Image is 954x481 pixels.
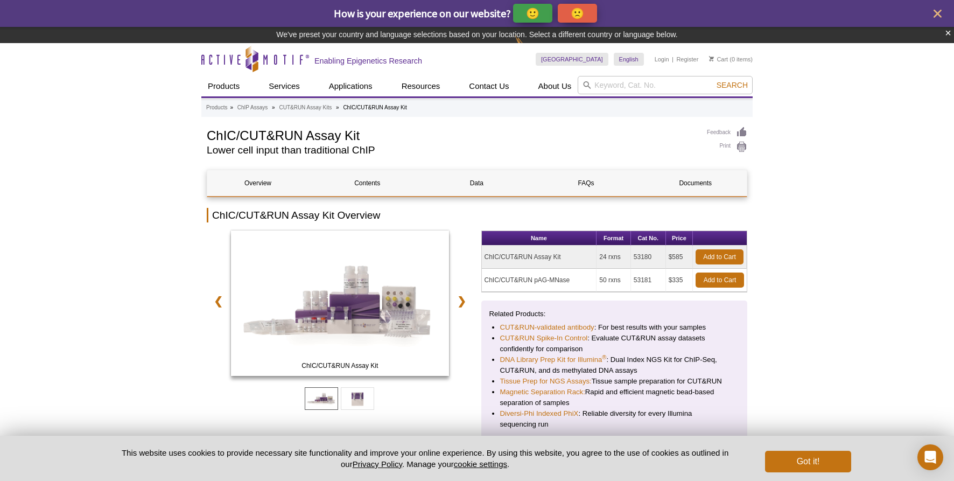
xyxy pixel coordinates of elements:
a: About Us [532,76,578,96]
th: Cat No. [631,231,666,246]
td: ChIC/CUT&RUN Assay Kit [482,246,597,269]
span: ChIC/CUT&RUN Assay Kit [233,360,446,371]
th: Price [666,231,693,246]
td: 24 rxns [597,246,630,269]
button: cookie settings [454,459,507,469]
li: ChIC/CUT&RUN Assay Kit [343,104,406,110]
a: Register [676,55,698,63]
h2: ChIC/CUT&RUN Assay Kit Overview [207,208,747,222]
a: English [614,53,644,66]
a: Applications [322,76,379,96]
li: | [672,53,674,66]
button: close [931,7,944,20]
th: Name [482,231,597,246]
td: 53180 [631,246,666,269]
td: 50 rxns [597,269,630,292]
a: Privacy Policy [353,459,402,469]
a: ❮ [207,289,230,313]
td: $335 [666,269,693,292]
a: Tissue Prep for NGS Assays: [500,376,592,387]
input: Keyword, Cat. No. [578,76,753,94]
li: » [272,104,275,110]
a: Add to Cart [696,249,743,264]
td: $585 [666,246,693,269]
li: : Evaluate CUT&RUN assay datasets confidently for comparison [500,333,729,354]
span: How is your experience on our website? [334,6,511,20]
button: Got it! [765,451,851,472]
a: Magnetic Separation Rack: [500,387,585,398]
a: Cart [709,55,728,63]
p: Related Products: [489,309,740,319]
td: 53181 [631,269,666,292]
h1: ChIC/CUT&RUN Assay Kit [207,127,696,143]
a: CUT&RUN Spike-In Control [500,333,588,344]
h2: Lower cell input than traditional ChIP [207,145,696,155]
div: Open Intercom Messenger [917,444,943,470]
a: Overview [207,170,308,196]
a: ChIP Assays [237,103,268,113]
a: ChIC/CUT&RUN Assay Kit [231,231,449,379]
a: Contents [317,170,418,196]
li: » [230,104,233,110]
a: ❯ [450,289,473,313]
a: FAQs [536,170,637,196]
img: ChIC/CUT&RUN Assay Kit [231,231,449,376]
th: Format [597,231,630,246]
a: Data [426,170,527,196]
li: » [336,104,339,110]
a: Products [201,76,246,96]
a: CUT&RUN Assay Kits [279,103,332,113]
li: Rapid and efficient magnetic bead-based separation of samples [500,387,729,408]
li: : Reliable diversity for every Illumina sequencing run [500,408,729,430]
span: Search [717,81,748,89]
a: Feedback [707,127,747,138]
a: Documents [645,170,746,196]
img: Your Cart [709,56,714,61]
a: Products [206,103,227,113]
a: CUT&RUN-validated antibody [500,322,594,333]
li: : Dual Index NGS Kit for ChIP-Seq, CUT&RUN, and ds methylated DNA assays [500,354,729,376]
p: 🙂 [526,6,539,20]
a: Resources [395,76,447,96]
h2: Enabling Epigenetics Research [314,56,422,66]
a: Diversi-Phi Indexed PhiX [500,408,579,419]
a: Services [262,76,306,96]
a: Contact Us [462,76,515,96]
img: Change Here [515,35,544,60]
li: (0 items) [709,53,753,66]
li: : For best results with your samples [500,322,729,333]
a: Print [707,141,747,153]
sup: ® [602,354,606,360]
a: Add to Cart [696,273,744,288]
button: × [945,27,951,39]
p: This website uses cookies to provide necessary site functionality and improve your online experie... [103,447,747,470]
p: 🙁 [571,6,584,20]
a: [GEOGRAPHIC_DATA] [536,53,608,66]
a: Login [655,55,669,63]
button: Search [713,80,751,90]
a: DNA Library Prep Kit for Illumina® [500,354,607,365]
li: Tissue sample preparation for CUT&RUN [500,376,729,387]
td: ChIC/CUT&RUN pAG-MNase [482,269,597,292]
